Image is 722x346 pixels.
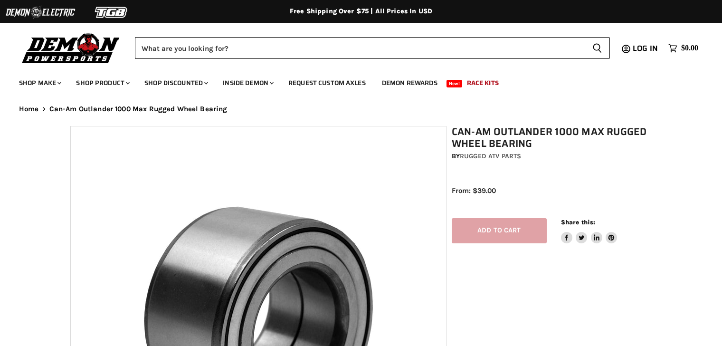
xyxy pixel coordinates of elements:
[585,37,610,59] button: Search
[628,44,664,53] a: Log in
[561,219,595,226] span: Share this:
[681,44,698,53] span: $0.00
[452,186,496,195] span: From: $39.00
[12,73,67,93] a: Shop Make
[375,73,445,93] a: Demon Rewards
[135,37,610,59] form: Product
[76,3,147,21] img: TGB Logo 2
[452,126,657,150] h1: Can-Am Outlander 1000 Max Rugged Wheel Bearing
[664,41,703,55] a: $0.00
[446,80,463,87] span: New!
[561,218,617,243] aside: Share this:
[19,31,123,65] img: Demon Powersports
[19,105,39,113] a: Home
[460,152,521,160] a: Rugged ATV Parts
[216,73,279,93] a: Inside Demon
[452,151,657,162] div: by
[49,105,228,113] span: Can-Am Outlander 1000 Max Rugged Wheel Bearing
[69,73,135,93] a: Shop Product
[12,69,696,93] ul: Main menu
[281,73,373,93] a: Request Custom Axles
[5,3,76,21] img: Demon Electric Logo 2
[633,42,658,54] span: Log in
[137,73,214,93] a: Shop Discounted
[135,37,585,59] input: Search
[460,73,506,93] a: Race Kits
